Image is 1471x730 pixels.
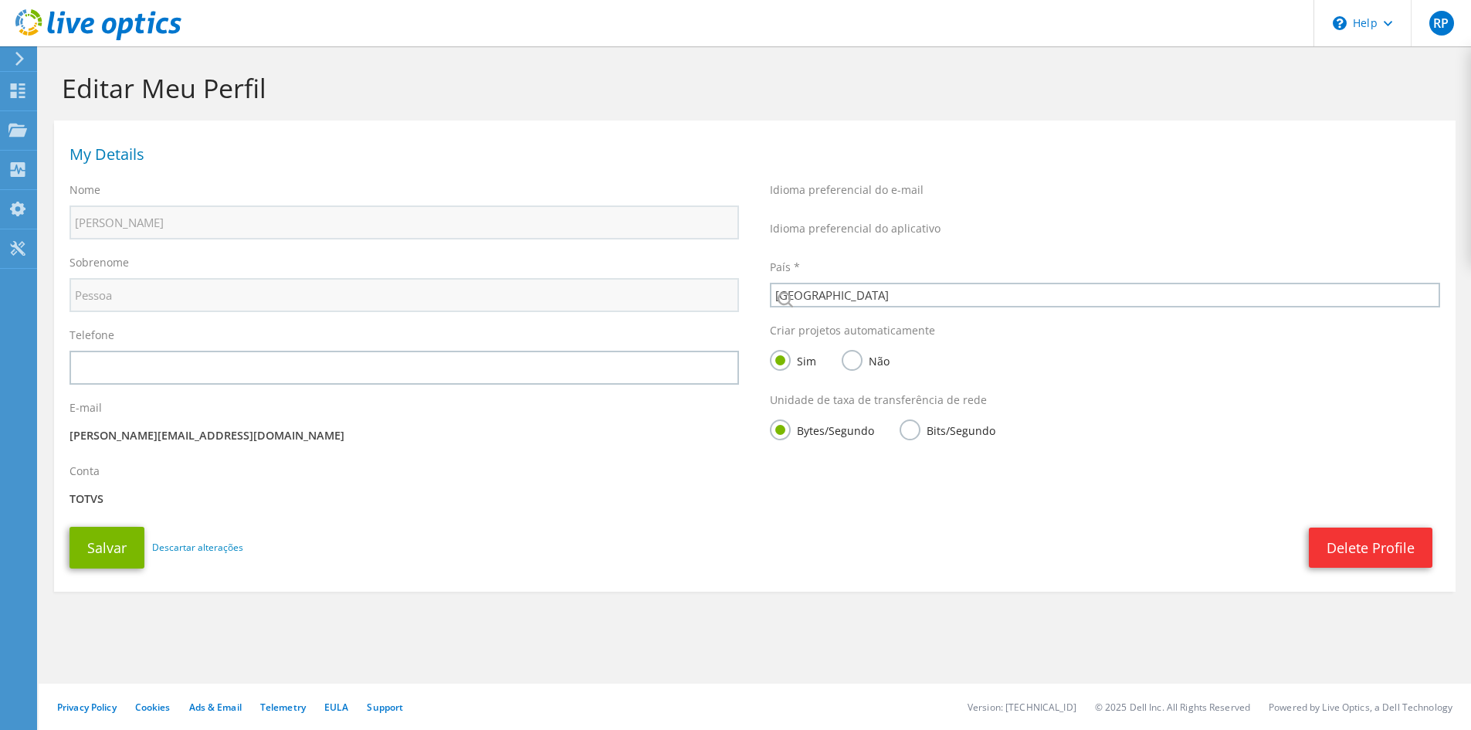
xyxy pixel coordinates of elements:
[69,463,100,479] label: Conta
[900,419,995,439] label: Bits/Segundo
[324,701,348,714] a: EULA
[770,260,800,275] label: País *
[69,400,102,416] label: E-mail
[189,701,242,714] a: Ads & Email
[69,527,144,569] button: Salvar
[152,539,243,556] a: Descartar alterações
[69,491,739,508] p: TOTVS
[770,419,874,439] label: Bytes/Segundo
[770,323,935,338] label: Criar projetos automaticamente
[1429,11,1454,36] span: RP
[1333,16,1347,30] svg: \n
[69,427,739,444] p: [PERSON_NAME][EMAIL_ADDRESS][DOMAIN_NAME]
[770,182,924,198] label: Idioma preferencial do e-mail
[1269,701,1452,714] li: Powered by Live Optics, a Dell Technology
[770,392,987,408] label: Unidade de taxa de transferência de rede
[968,701,1076,714] li: Version: [TECHNICAL_ID]
[770,350,816,369] label: Sim
[1309,528,1432,568] a: Delete Profile
[842,350,890,369] label: Não
[1095,701,1250,714] li: © 2025 Dell Inc. All Rights Reserved
[69,328,114,343] label: Telefone
[69,182,100,198] label: Nome
[770,221,941,236] label: Idioma preferencial do aplicativo
[69,255,129,270] label: Sobrenome
[62,72,1440,104] h1: Editar Meu Perfil
[135,701,171,714] a: Cookies
[57,701,117,714] a: Privacy Policy
[69,147,1432,162] h1: My Details
[260,701,306,714] a: Telemetry
[367,701,403,714] a: Support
